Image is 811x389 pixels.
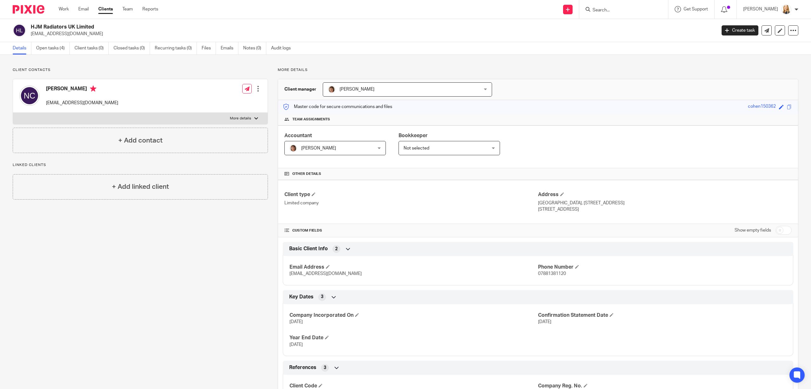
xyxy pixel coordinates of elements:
h4: CUSTOM FIELDS [284,228,538,233]
div: cohen150362 [748,103,776,111]
span: Get Support [684,7,708,11]
a: Reports [142,6,158,12]
a: Clients [98,6,113,12]
a: Details [13,42,31,54]
span: [PERSON_NAME] [340,87,374,92]
span: Other details [292,171,321,176]
h4: Email Address [289,264,538,271]
h4: Address [538,191,792,198]
a: Work [59,6,69,12]
p: [STREET_ADDRESS] [538,206,792,213]
p: More details [278,67,798,73]
span: [PERSON_NAME] [301,146,336,150]
h4: + Add contact [118,136,163,145]
a: Create task [722,25,758,35]
img: Pixie%204.jpg [289,144,297,152]
h4: Confirmation Statement Date [538,312,787,319]
span: [DATE] [289,342,303,347]
span: [EMAIL_ADDRESS][DOMAIN_NAME] [289,271,362,276]
p: Client contacts [13,67,268,73]
span: Basic Client Info [289,246,328,252]
p: [PERSON_NAME] [743,6,778,12]
span: 3 [324,365,326,371]
p: Linked clients [13,163,268,168]
span: Bookkeeper [399,133,428,138]
i: Primary [90,86,96,92]
a: Emails [221,42,238,54]
span: References [289,364,316,371]
a: Email [78,6,89,12]
a: Closed tasks (0) [114,42,150,54]
span: Accountant [284,133,312,138]
p: [EMAIL_ADDRESS][DOMAIN_NAME] [31,31,712,37]
span: 2 [335,246,338,252]
input: Search [592,8,649,13]
h4: + Add linked client [112,182,169,192]
span: [DATE] [289,320,303,324]
a: Open tasks (4) [36,42,70,54]
a: Notes (0) [243,42,266,54]
a: Team [122,6,133,12]
p: Master code for secure communications and files [283,104,392,110]
p: More details [230,116,251,121]
span: 07881381120 [538,271,566,276]
img: Pixie [13,5,44,14]
img: svg%3E [19,86,40,106]
span: 3 [321,294,323,300]
label: Show empty fields [735,227,771,233]
span: Team assignments [292,117,330,122]
span: Not selected [404,146,429,150]
p: [GEOGRAPHIC_DATA], [STREET_ADDRESS] [538,200,792,206]
h3: Client manager [284,86,316,92]
a: Recurring tasks (0) [155,42,197,54]
span: [DATE] [538,320,551,324]
a: Files [202,42,216,54]
h4: Company Incorporated On [289,312,538,319]
h4: Client type [284,191,538,198]
h4: Year End Date [289,335,538,341]
p: [EMAIL_ADDRESS][DOMAIN_NAME] [46,100,118,106]
p: Limited company [284,200,538,206]
h2: HJM Radiators UK Limited [31,24,576,30]
img: svg%3E [13,24,26,37]
a: Audit logs [271,42,295,54]
img: Headshot%20White%20Background.jpg [781,4,791,15]
span: Key Dates [289,294,314,300]
h4: Phone Number [538,264,787,271]
img: Pixie%204.jpg [328,86,335,93]
a: Client tasks (0) [75,42,109,54]
h4: [PERSON_NAME] [46,86,118,93]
